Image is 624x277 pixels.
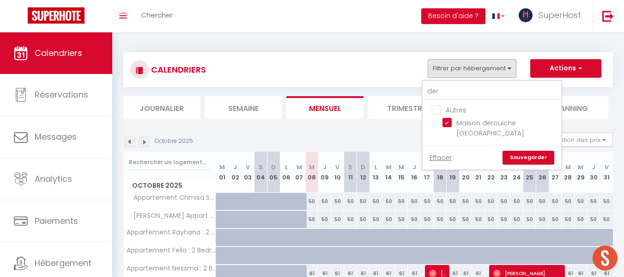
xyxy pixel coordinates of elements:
[205,96,282,119] li: Semaine
[267,152,280,193] th: 05
[472,193,485,210] div: 50
[565,163,571,172] abbr: M
[593,246,618,271] div: Ouvrir le chat
[35,173,72,185] span: Analytics
[280,152,293,193] th: 06
[485,152,498,193] th: 22
[434,211,447,228] div: 50
[306,152,319,193] th: 08
[129,154,211,171] input: Rechercher un logement...
[464,163,467,172] abbr: L
[421,152,434,193] th: 17
[450,163,455,172] abbr: D
[549,211,562,228] div: 50
[125,229,218,236] span: Appartement Rayhana : 2 Bedrooms
[536,152,549,193] th: 26
[382,152,395,193] th: 14
[285,163,288,172] abbr: L
[459,211,472,228] div: 50
[331,211,344,228] div: 50
[587,193,600,210] div: 50
[510,211,523,228] div: 50
[335,163,339,172] abbr: V
[544,133,613,147] button: Gestion des prix
[357,193,370,210] div: 50
[149,59,206,80] h3: CALENDRIERS
[587,152,600,193] th: 30
[395,152,408,193] th: 15
[323,163,327,172] abbr: J
[395,193,408,210] div: 50
[434,152,447,193] th: 18
[219,163,225,172] abbr: M
[554,163,557,172] abbr: L
[531,96,608,119] li: Planning
[309,163,315,172] abbr: M
[306,193,319,210] div: 50
[386,163,392,172] abbr: M
[408,193,421,210] div: 50
[306,211,319,228] div: 50
[472,211,485,228] div: 50
[549,152,562,193] th: 27
[497,152,510,193] th: 23
[233,163,237,172] abbr: J
[575,211,588,228] div: 50
[578,163,583,172] abbr: M
[318,152,331,193] th: 09
[216,152,229,193] th: 01
[497,193,510,210] div: 50
[485,211,498,228] div: 50
[421,8,485,24] button: Besoin d'aide ?
[229,152,242,193] th: 02
[382,193,395,210] div: 50
[510,152,523,193] th: 24
[459,152,472,193] th: 20
[587,211,600,228] div: 50
[488,163,494,172] abbr: M
[549,193,562,210] div: 50
[344,211,357,228] div: 50
[503,151,554,165] a: Sauvegarder
[370,152,382,193] th: 13
[536,193,549,210] div: 50
[35,215,78,227] span: Paiements
[523,193,536,210] div: 50
[485,193,498,210] div: 50
[125,265,218,272] span: Appartement Nessma : 2 Bedrooms
[539,9,581,21] span: SuperHost
[502,163,506,172] abbr: J
[428,59,516,78] button: Filtrer par hébergement
[472,152,485,193] th: 21
[600,211,613,228] div: 50
[476,163,481,172] abbr: M
[399,163,404,172] abbr: M
[141,10,173,20] span: Chercher
[318,193,331,210] div: 50
[344,193,357,210] div: 50
[523,211,536,228] div: 50
[519,8,533,22] img: ...
[254,152,267,193] th: 04
[370,193,382,210] div: 50
[357,152,370,193] th: 12
[540,163,545,172] abbr: D
[125,247,218,254] span: Appartement Fella : 2 Bedrooms
[530,59,601,78] button: Actions
[28,7,85,24] img: Super Booking
[562,193,575,210] div: 50
[395,211,408,228] div: 50
[605,163,609,172] abbr: V
[348,163,352,172] abbr: S
[370,211,382,228] div: 50
[446,152,459,193] th: 19
[600,152,613,193] th: 31
[331,193,344,210] div: 50
[575,193,588,210] div: 50
[446,211,459,228] div: 50
[421,193,434,210] div: 50
[344,152,357,193] th: 11
[515,163,519,172] abbr: V
[382,211,395,228] div: 50
[293,152,306,193] th: 07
